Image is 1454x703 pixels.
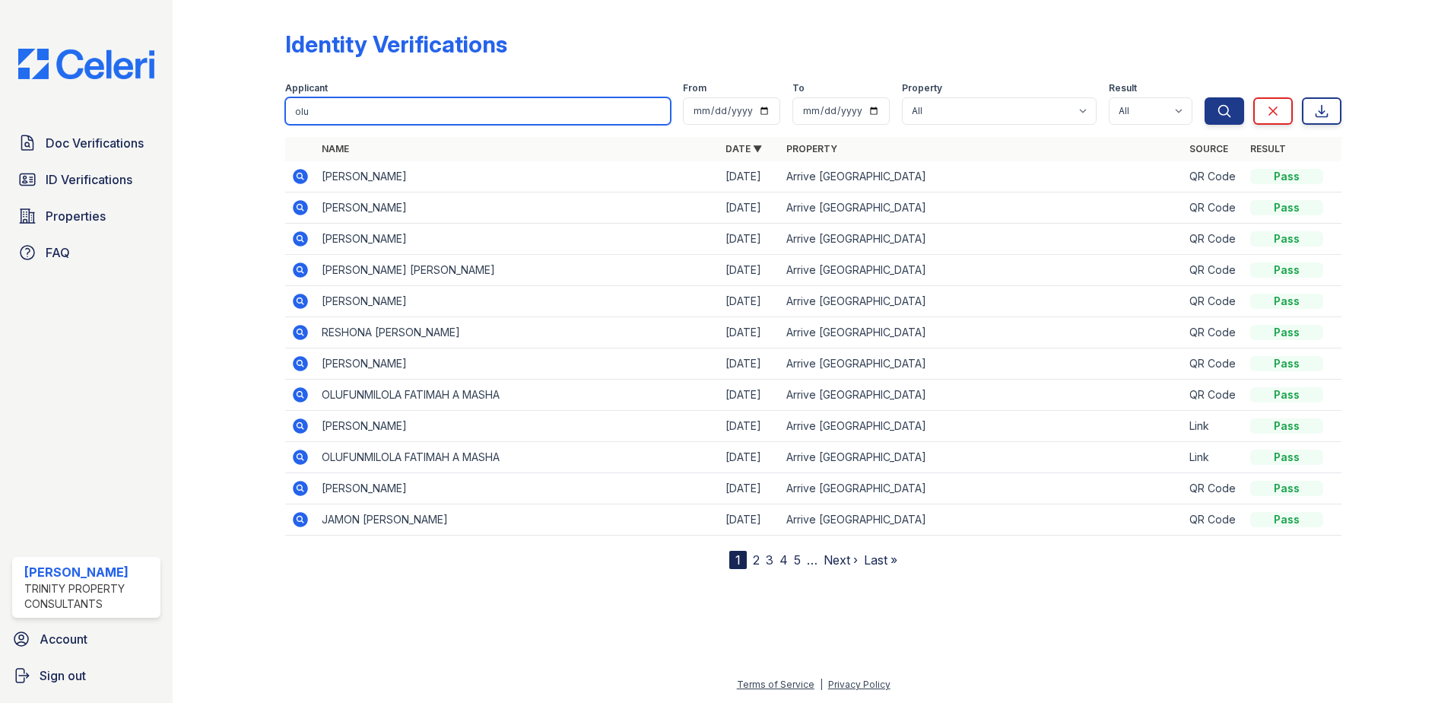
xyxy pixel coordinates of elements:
[719,286,780,317] td: [DATE]
[1250,262,1323,278] div: Pass
[316,380,719,411] td: OLUFUNMILOLA FATIMAH A MASHA
[780,504,1184,536] td: Arrive [GEOGRAPHIC_DATA]
[719,473,780,504] td: [DATE]
[1250,143,1286,154] a: Result
[1183,161,1244,192] td: QR Code
[780,286,1184,317] td: Arrive [GEOGRAPHIC_DATA]
[719,380,780,411] td: [DATE]
[316,504,719,536] td: JAMON [PERSON_NAME]
[719,192,780,224] td: [DATE]
[40,666,86,685] span: Sign out
[719,411,780,442] td: [DATE]
[807,551,817,569] span: …
[1250,169,1323,184] div: Pass
[828,679,890,690] a: Privacy Policy
[864,552,897,568] a: Last »
[46,134,144,152] span: Doc Verifications
[316,255,719,286] td: [PERSON_NAME] [PERSON_NAME]
[6,49,167,79] img: CE_Logo_Blue-a8612792a0a2168367f1c8372b55b34899dd931a85d93a1a3d3e32e68fde9ad4.png
[820,679,823,690] div: |
[1250,356,1323,371] div: Pass
[285,82,328,94] label: Applicant
[322,143,349,154] a: Name
[719,317,780,348] td: [DATE]
[285,30,507,58] div: Identity Verifications
[1250,387,1323,402] div: Pass
[780,161,1184,192] td: Arrive [GEOGRAPHIC_DATA]
[780,192,1184,224] td: Arrive [GEOGRAPHIC_DATA]
[792,82,805,94] label: To
[1189,143,1228,154] a: Source
[1183,224,1244,255] td: QR Code
[316,442,719,473] td: OLUFUNMILOLA FATIMAH A MASHA
[316,192,719,224] td: [PERSON_NAME]
[1183,255,1244,286] td: QR Code
[737,679,814,690] a: Terms of Service
[780,348,1184,380] td: Arrive [GEOGRAPHIC_DATA]
[1250,325,1323,340] div: Pass
[753,552,760,568] a: 2
[316,348,719,380] td: [PERSON_NAME]
[780,224,1184,255] td: Arrive [GEOGRAPHIC_DATA]
[316,161,719,192] td: [PERSON_NAME]
[1183,411,1244,442] td: Link
[1183,504,1244,536] td: QR Code
[766,552,773,568] a: 3
[46,170,132,189] span: ID Verifications
[1250,231,1323,247] div: Pass
[719,255,780,286] td: [DATE]
[786,143,837,154] a: Property
[719,224,780,255] td: [DATE]
[719,442,780,473] td: [DATE]
[6,660,167,691] a: Sign out
[780,380,1184,411] td: Arrive [GEOGRAPHIC_DATA]
[40,630,87,648] span: Account
[780,442,1184,473] td: Arrive [GEOGRAPHIC_DATA]
[780,317,1184,348] td: Arrive [GEOGRAPHIC_DATA]
[780,255,1184,286] td: Arrive [GEOGRAPHIC_DATA]
[1250,200,1323,215] div: Pass
[12,201,160,231] a: Properties
[12,164,160,195] a: ID Verifications
[1250,418,1323,434] div: Pass
[1183,473,1244,504] td: QR Code
[12,237,160,268] a: FAQ
[719,161,780,192] td: [DATE]
[6,624,167,654] a: Account
[1250,294,1323,309] div: Pass
[1183,348,1244,380] td: QR Code
[780,411,1184,442] td: Arrive [GEOGRAPHIC_DATA]
[316,317,719,348] td: RESHONA [PERSON_NAME]
[46,207,106,225] span: Properties
[719,348,780,380] td: [DATE]
[1183,192,1244,224] td: QR Code
[285,97,671,125] input: Search by name or phone number
[1250,481,1323,496] div: Pass
[1183,286,1244,317] td: QR Code
[316,411,719,442] td: [PERSON_NAME]
[1183,380,1244,411] td: QR Code
[683,82,706,94] label: From
[46,243,70,262] span: FAQ
[316,286,719,317] td: [PERSON_NAME]
[12,128,160,158] a: Doc Verifications
[725,143,762,154] a: Date ▼
[779,552,788,568] a: 4
[1250,450,1323,465] div: Pass
[719,504,780,536] td: [DATE]
[24,563,154,581] div: [PERSON_NAME]
[780,473,1184,504] td: Arrive [GEOGRAPHIC_DATA]
[316,224,719,255] td: [PERSON_NAME]
[1183,317,1244,348] td: QR Code
[794,552,801,568] a: 5
[1183,442,1244,473] td: Link
[824,552,858,568] a: Next ›
[1109,82,1137,94] label: Result
[316,473,719,504] td: [PERSON_NAME]
[24,581,154,612] div: Trinity Property Consultants
[902,82,942,94] label: Property
[729,551,747,569] div: 1
[1250,512,1323,527] div: Pass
